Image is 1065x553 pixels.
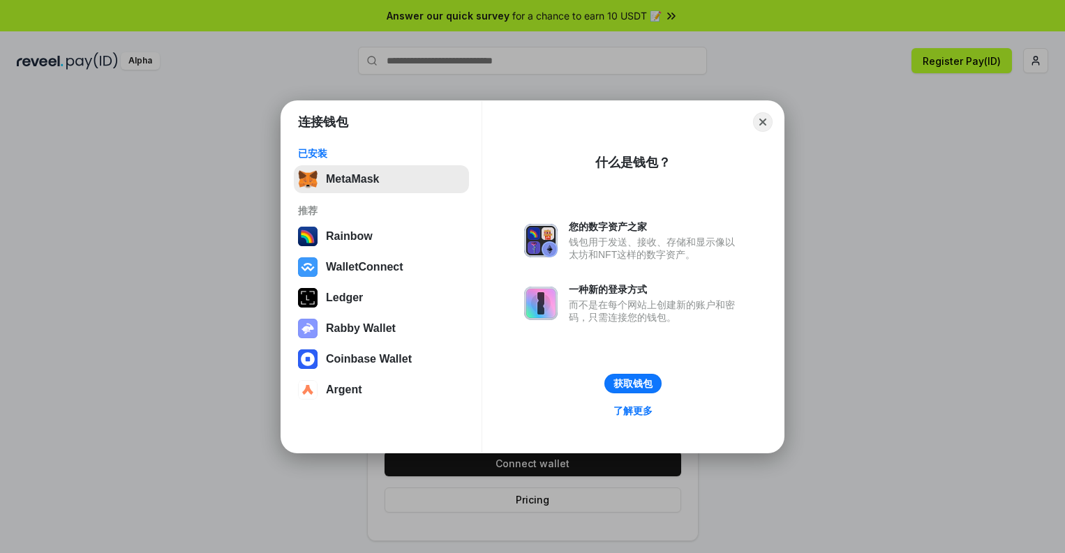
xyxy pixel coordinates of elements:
button: Rabby Wallet [294,315,469,342]
img: svg+xml,%3Csvg%20width%3D%2228%22%20height%3D%2228%22%20viewBox%3D%220%200%2028%2028%22%20fill%3D... [298,349,318,369]
div: 钱包用于发送、接收、存储和显示像以太坊和NFT这样的数字资产。 [569,236,742,261]
div: 而不是在每个网站上创建新的账户和密码，只需连接您的钱包。 [569,298,742,324]
button: MetaMask [294,165,469,193]
div: Argent [326,384,362,396]
img: svg+xml,%3Csvg%20xmlns%3D%22http%3A%2F%2Fwww.w3.org%2F2000%2Fsvg%22%20fill%3D%22none%22%20viewBox... [298,319,318,338]
img: svg+xml,%3Csvg%20xmlns%3D%22http%3A%2F%2Fwww.w3.org%2F2000%2Fsvg%22%20fill%3D%22none%22%20viewBox... [524,224,558,257]
img: svg+xml,%3Csvg%20fill%3D%22none%22%20height%3D%2233%22%20viewBox%3D%220%200%2035%2033%22%20width%... [298,169,318,189]
a: 了解更多 [605,402,661,420]
button: Coinbase Wallet [294,345,469,373]
div: Rabby Wallet [326,322,396,335]
div: 获取钱包 [613,377,653,390]
img: svg+xml,%3Csvg%20xmlns%3D%22http%3A%2F%2Fwww.w3.org%2F2000%2Fsvg%22%20fill%3D%22none%22%20viewBox... [524,287,558,320]
div: MetaMask [326,173,379,185]
div: 一种新的登录方式 [569,283,742,296]
img: svg+xml,%3Csvg%20width%3D%2228%22%20height%3D%2228%22%20viewBox%3D%220%200%2028%2028%22%20fill%3D... [298,257,318,277]
img: svg+xml,%3Csvg%20width%3D%22120%22%20height%3D%22120%22%20viewBox%3D%220%200%20120%20120%22%20fil... [298,227,318,246]
button: Rainbow [294,222,469,250]
button: Ledger [294,284,469,312]
button: 获取钱包 [604,374,662,393]
div: 什么是钱包？ [595,154,671,171]
div: Ledger [326,291,363,304]
div: 了解更多 [613,404,653,417]
h1: 连接钱包 [298,114,348,130]
div: 已安装 [298,147,465,160]
div: Rainbow [326,230,373,243]
div: 您的数字资产之家 [569,220,742,233]
button: Close [753,112,773,132]
button: WalletConnect [294,253,469,281]
img: svg+xml,%3Csvg%20xmlns%3D%22http%3A%2F%2Fwww.w3.org%2F2000%2Fsvg%22%20width%3D%2228%22%20height%3... [298,288,318,308]
div: Coinbase Wallet [326,353,412,365]
button: Argent [294,376,469,404]
img: svg+xml,%3Csvg%20width%3D%2228%22%20height%3D%2228%22%20viewBox%3D%220%200%2028%2028%22%20fill%3D... [298,380,318,400]
div: 推荐 [298,204,465,217]
div: WalletConnect [326,261,403,273]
